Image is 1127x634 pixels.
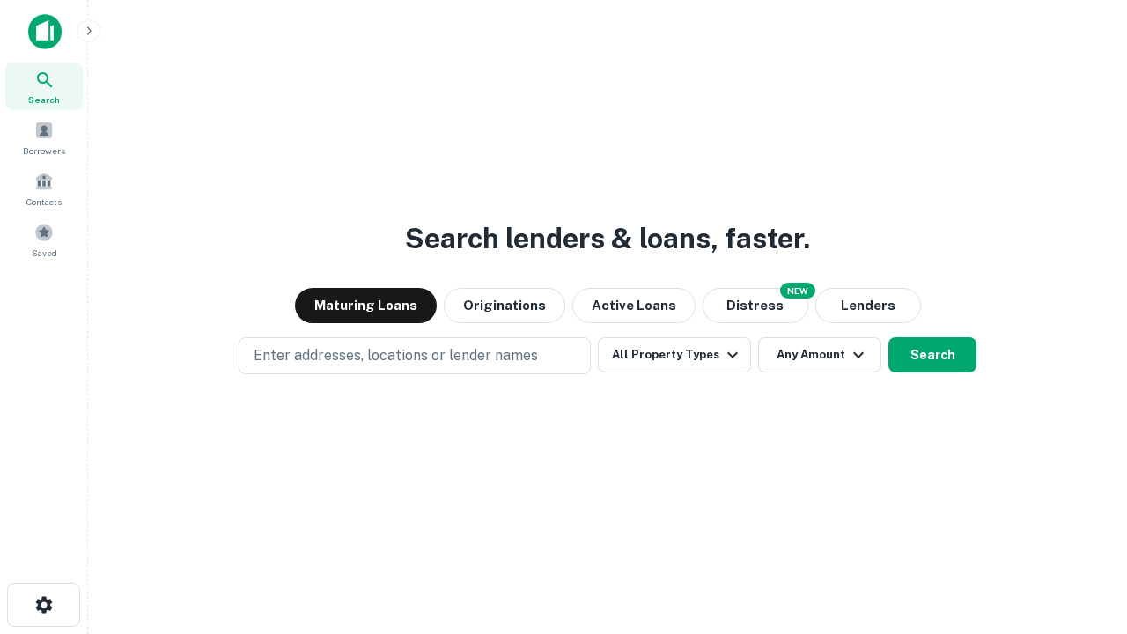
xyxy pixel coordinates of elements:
[295,288,437,323] button: Maturing Loans
[444,288,565,323] button: Originations
[5,63,83,110] a: Search
[5,216,83,263] a: Saved
[254,345,538,366] p: Enter addresses, locations or lender names
[23,144,65,158] span: Borrowers
[703,288,808,323] button: Search distressed loans with lien and other non-mortgage details.
[239,337,591,374] button: Enter addresses, locations or lender names
[1039,493,1127,578] iframe: Chat Widget
[28,14,62,49] img: capitalize-icon.png
[888,337,976,372] button: Search
[28,92,60,107] span: Search
[815,288,921,323] button: Lenders
[26,195,62,209] span: Contacts
[5,114,83,161] a: Borrowers
[32,246,57,260] span: Saved
[598,337,751,372] button: All Property Types
[572,288,696,323] button: Active Loans
[780,283,815,299] div: NEW
[758,337,881,372] button: Any Amount
[405,217,810,260] h3: Search lenders & loans, faster.
[5,165,83,212] a: Contacts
